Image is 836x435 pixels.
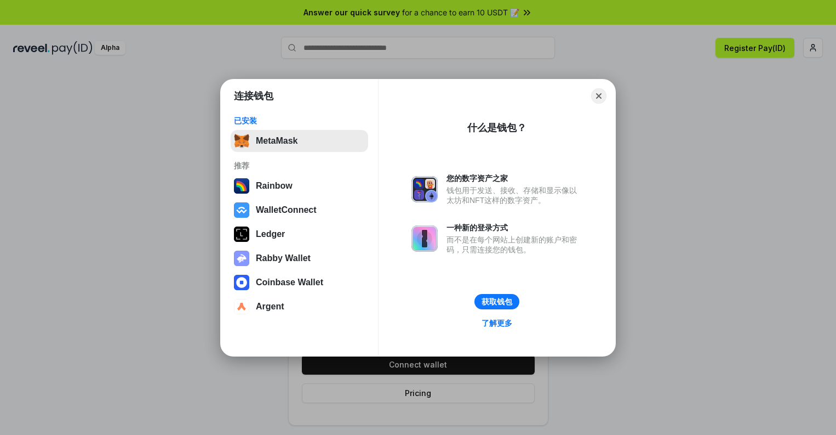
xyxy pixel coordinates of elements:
img: svg+xml,%3Csvg%20width%3D%2228%22%20height%3D%2228%22%20viewBox%3D%220%200%2028%2028%22%20fill%3D... [234,275,249,290]
div: 一种新的登录方式 [446,223,582,233]
div: Rainbow [256,181,293,191]
div: MetaMask [256,136,297,146]
div: Coinbase Wallet [256,278,323,287]
div: Rabby Wallet [256,253,311,263]
button: MetaMask [231,130,368,152]
div: Argent [256,302,284,312]
button: Rabby Wallet [231,247,368,269]
div: 什么是钱包？ [467,121,526,134]
div: Ledger [256,229,285,239]
img: svg+xml,%3Csvg%20xmlns%3D%22http%3A%2F%2Fwww.w3.org%2F2000%2Fsvg%22%20fill%3D%22none%22%20viewBox... [234,251,249,266]
img: svg+xml,%3Csvg%20xmlns%3D%22http%3A%2F%2Fwww.w3.org%2F2000%2Fsvg%22%20fill%3D%22none%22%20viewBox... [411,176,438,202]
div: WalletConnect [256,205,317,215]
div: 了解更多 [482,318,512,328]
div: 已安装 [234,116,365,126]
button: Coinbase Wallet [231,272,368,293]
img: svg+xml,%3Csvg%20xmlns%3D%22http%3A%2F%2Fwww.w3.org%2F2000%2Fsvg%22%20fill%3D%22none%22%20viewBox... [411,225,438,252]
button: Rainbow [231,175,368,197]
img: svg+xml,%3Csvg%20width%3D%22120%22%20height%3D%22120%22%20viewBox%3D%220%200%20120%20120%22%20fil... [234,178,249,194]
div: 获取钱包 [482,297,512,307]
button: Close [591,88,606,104]
img: svg+xml,%3Csvg%20xmlns%3D%22http%3A%2F%2Fwww.w3.org%2F2000%2Fsvg%22%20width%3D%2228%22%20height%3... [234,227,249,242]
img: svg+xml,%3Csvg%20fill%3D%22none%22%20height%3D%2233%22%20viewBox%3D%220%200%2035%2033%22%20width%... [234,133,249,149]
button: Ledger [231,223,368,245]
img: svg+xml,%3Csvg%20width%3D%2228%22%20height%3D%2228%22%20viewBox%3D%220%200%2028%2028%22%20fill%3D... [234,202,249,218]
div: 推荐 [234,161,365,171]
div: 而不是在每个网站上创建新的账户和密码，只需连接您的钱包。 [446,235,582,255]
div: 您的数字资产之家 [446,173,582,183]
img: svg+xml,%3Csvg%20width%3D%2228%22%20height%3D%2228%22%20viewBox%3D%220%200%2028%2028%22%20fill%3D... [234,299,249,314]
a: 了解更多 [475,316,519,330]
button: Argent [231,296,368,318]
button: WalletConnect [231,199,368,221]
div: 钱包用于发送、接收、存储和显示像以太坊和NFT这样的数字资产。 [446,185,582,205]
h1: 连接钱包 [234,89,273,103]
button: 获取钱包 [474,294,519,309]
